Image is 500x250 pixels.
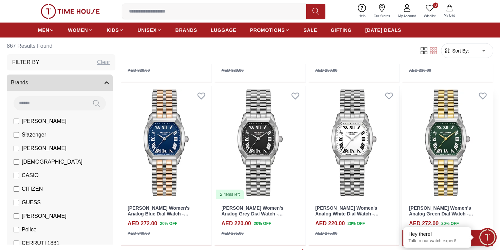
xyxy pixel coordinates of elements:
[408,231,466,237] div: Hey there!
[408,238,466,244] p: Talk to our watch expert!
[175,24,197,36] a: BRANDS
[331,27,352,34] span: GIFTING
[137,24,162,36] a: UNISEX
[409,220,439,228] h4: AED 272.00
[160,221,177,227] span: 20 % OFF
[356,14,368,19] span: Help
[402,230,493,246] button: Add to cart
[216,190,244,199] div: 2 items left
[409,67,431,74] div: AED 230.00
[331,24,352,36] a: GIFTING
[254,221,271,227] span: 20 % OFF
[22,117,67,125] span: [PERSON_NAME]
[315,230,337,236] div: AED 275.00
[395,14,419,19] span: My Account
[128,230,150,236] div: AED 340.00
[371,14,393,19] span: Our Stores
[22,185,43,193] span: CITIZEN
[12,58,39,66] h3: Filter By
[14,186,19,192] input: CITIZEN
[451,47,469,54] span: Sort By:
[221,205,283,222] a: [PERSON_NAME] Women's Analog Grey Dial Watch - LC08201.360
[107,27,119,34] span: KIDS
[370,3,394,20] a: Our Stores
[11,79,28,87] span: Brands
[14,132,19,138] input: Slazenger
[14,173,19,178] input: CASIO
[441,13,458,18] span: My Bag
[68,24,93,36] a: WOMEN
[221,67,243,74] div: AED 320.00
[137,27,156,34] span: UNISEX
[211,24,237,36] a: LUGGAGE
[14,146,19,151] input: [PERSON_NAME]
[38,27,49,34] span: MEN
[14,241,19,246] input: CERRUTI 1881
[478,228,497,247] div: Chat Widget
[215,86,305,200] img: Lee Cooper Women's Analog Grey Dial Watch - LC08201.360
[22,158,82,166] span: [DEMOGRAPHIC_DATA]
[175,27,197,34] span: BRANDS
[409,205,473,222] a: [PERSON_NAME] Women's Analog Green Dial Watch - LC08201.270
[41,4,100,19] img: ...
[14,227,19,232] input: Police
[250,27,285,34] span: PROMOTIONS
[421,14,438,19] span: Wishlist
[309,86,399,200] img: Lee Cooper Women's Analog White Dial Watch - LC08201.330
[14,200,19,205] input: GUESS
[107,24,124,36] a: KIDS
[128,67,150,74] div: AED 320.00
[250,24,290,36] a: PROMOTIONS
[365,24,401,36] a: [DATE] DEALS
[22,226,37,234] span: Police
[22,199,41,207] span: GUESS
[444,47,469,54] button: Sort By:
[68,27,88,34] span: WOMEN
[7,38,115,54] h6: 867 Results Found
[22,144,67,152] span: [PERSON_NAME]
[221,220,251,228] h4: AED 220.00
[128,220,157,228] h4: AED 272.00
[14,159,19,165] input: [DEMOGRAPHIC_DATA]
[315,205,379,222] a: [PERSON_NAME] Women's Analog White Dial Watch - LC08201.330
[22,131,46,139] span: Slazenger
[303,27,317,34] span: SALE
[97,58,110,66] div: Clear
[7,75,113,91] button: Brands
[211,27,237,34] span: LUGGAGE
[365,27,401,34] span: [DATE] DEALS
[22,212,67,220] span: [PERSON_NAME]
[354,3,370,20] a: Help
[128,205,190,222] a: [PERSON_NAME] Women's Analog Blue Dial Watch - LC08201.590
[420,3,440,20] a: 0Wishlist
[433,3,438,8] span: 0
[38,24,54,36] a: MEN
[303,24,317,36] a: SALE
[215,86,305,200] a: Lee Cooper Women's Analog Grey Dial Watch - LC08201.3602 items left
[315,220,345,228] h4: AED 220.00
[14,213,19,219] input: [PERSON_NAME]
[315,67,337,74] div: AED 250.00
[221,230,243,236] div: AED 275.00
[441,221,459,227] span: 20 % OFF
[22,239,59,247] span: CERRUTI 1881
[348,221,365,227] span: 20 % OFF
[402,86,493,200] img: Lee Cooper Women's Analog Green Dial Watch - LC08201.270
[121,86,211,200] img: Lee Cooper Women's Analog Blue Dial Watch - LC08201.590
[440,3,459,19] button: My Bag
[22,171,39,180] span: CASIO
[14,119,19,124] input: [PERSON_NAME]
